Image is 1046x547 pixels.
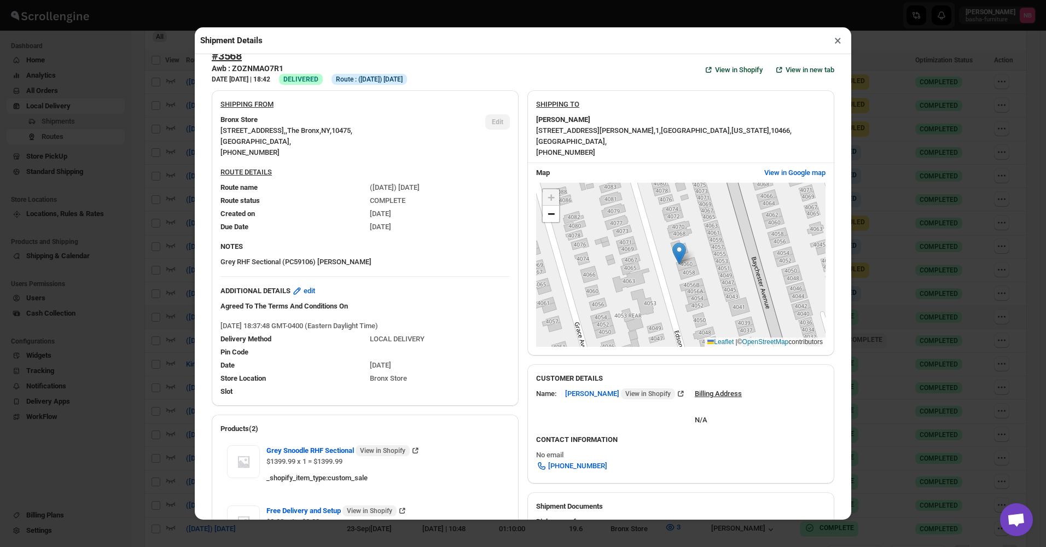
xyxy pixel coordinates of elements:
[536,434,826,445] h3: CONTACT INFORMATION
[536,137,607,146] span: [GEOGRAPHIC_DATA] ,
[536,126,655,135] span: [STREET_ADDRESS][PERSON_NAME] ,
[321,126,332,135] span: NY ,
[347,507,392,515] span: View in Shopify
[370,361,391,369] span: [DATE]
[332,126,352,135] span: 10475 ,
[536,114,590,125] b: [PERSON_NAME]
[527,512,834,547] div: N/A
[731,126,771,135] span: [US_STATE] ,
[565,388,675,399] span: [PERSON_NAME]
[771,126,792,135] span: 10466 ,
[220,322,378,330] span: [DATE] 18:37:48 GMT-0400 (Eastern Daylight Time)
[736,338,737,346] span: |
[287,126,321,135] span: The Bronx ,
[220,302,348,310] span: Agreed To The Terms And Conditions On
[336,75,403,84] span: Route : ([DATE]) [DATE]
[705,337,826,347] div: © contributors
[661,126,731,135] span: [GEOGRAPHIC_DATA] ,
[655,126,661,135] span: 1 ,
[266,473,503,484] div: _shopify_item_type : custom_sale
[220,210,255,218] span: Created on
[786,65,834,75] span: View in new tab
[370,374,407,382] span: Bronx Store
[220,286,290,296] b: ADDITIONAL DETAILS
[530,457,614,475] a: [PHONE_NUMBER]
[548,461,607,472] span: [PHONE_NUMBER]
[696,61,769,79] a: View in Shopify
[220,348,248,356] span: Pin Code
[220,423,510,434] h2: Products(2)
[742,338,789,346] a: OpenStreetMap
[220,335,271,343] span: Delivery Method
[266,517,319,526] span: $0.00 x 1 = $0.00
[536,148,595,156] span: [PHONE_NUMBER]
[715,65,763,75] span: View in Shopify
[548,207,555,220] span: −
[200,35,263,46] h2: Shipment Details
[370,196,405,205] span: COMPLETE
[212,75,270,84] h3: DATE
[266,457,342,465] span: $1399.99 x 1 = $1399.99
[220,223,248,231] span: Due Date
[266,445,410,456] span: Grey Snoodle RHF Sectional
[220,361,235,369] span: Date
[536,168,550,177] b: Map
[220,387,233,395] span: Slot
[220,100,274,108] u: SHIPPING FROM
[220,374,266,382] span: Store Location
[830,33,846,48] button: ×
[220,148,280,156] span: [PHONE_NUMBER]
[220,114,258,125] b: Bronx Store
[220,168,272,176] u: ROUTE DETAILS
[266,505,397,516] span: Free Delivery and Setup
[229,75,270,83] b: [DATE] | 18:42
[548,190,555,204] span: +
[565,389,686,398] a: [PERSON_NAME] View in Shopify
[536,100,579,108] u: SHIPPING TO
[764,167,826,178] span: View in Google map
[220,257,510,267] p: Grey RHF Sectional (PC59106) [PERSON_NAME]
[543,189,559,206] a: Zoom in
[695,389,742,398] u: Billing Address
[536,501,826,512] h2: Shipment Documents
[360,446,405,455] span: View in Shopify
[304,286,315,296] span: edit
[266,507,408,515] a: Free Delivery and Setup View in Shopify
[370,223,391,231] span: [DATE]
[370,335,425,343] span: LOCAL DELIVERY
[536,373,826,384] h3: CUSTOMER DETAILS
[220,126,286,135] span: [STREET_ADDRESS] ,
[220,242,243,251] b: NOTES
[707,338,734,346] a: Leaflet
[285,282,322,300] button: edit
[283,75,318,83] span: DELIVERED
[227,505,260,538] img: Item
[672,242,686,265] img: Marker
[625,389,671,398] span: View in Shopify
[370,210,391,218] span: [DATE]
[1000,503,1033,536] div: Open chat
[536,451,563,459] span: No email
[212,49,242,62] button: #3568
[212,63,407,74] h3: Awb : ZOZNMAO7R1
[536,388,556,399] div: Name:
[767,61,841,79] button: View in new tab
[220,183,258,191] span: Route name
[286,126,287,135] span: ,
[695,404,742,426] div: N/A
[536,516,826,527] h3: Pickup proof
[220,196,260,205] span: Route status
[370,183,420,191] span: ([DATE]) [DATE]
[758,164,832,182] button: View in Google map
[220,137,291,146] span: [GEOGRAPHIC_DATA] ,
[266,446,421,455] a: Grey Snoodle RHF Sectional View in Shopify
[227,445,260,478] img: Item
[543,206,559,222] a: Zoom out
